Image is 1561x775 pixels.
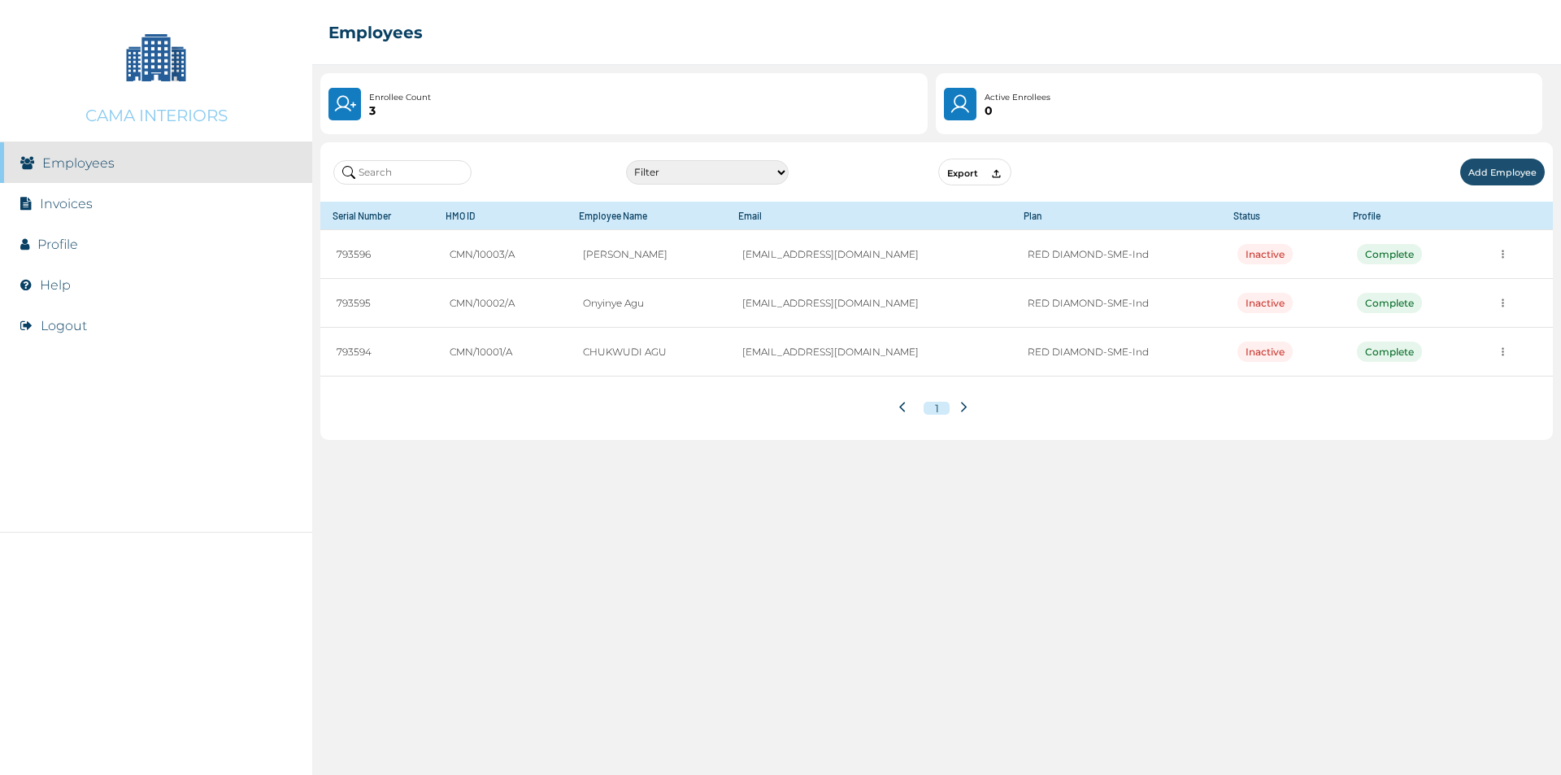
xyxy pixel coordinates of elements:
a: Invoices [40,196,93,211]
td: CMN/10001/A [433,328,567,377]
td: [EMAIL_ADDRESS][DOMAIN_NAME] [726,230,1011,279]
th: Plan [1011,202,1221,230]
div: Complete [1357,244,1422,264]
th: Status [1221,202,1341,230]
img: RelianceHMO's Logo [16,734,296,759]
input: Search [333,160,472,185]
div: Inactive [1237,244,1293,264]
td: RED DIAMOND-SME-Ind [1011,230,1221,279]
p: 3 [369,104,431,117]
a: Employees [42,155,115,171]
th: Email [726,202,1011,230]
img: UserPlus.219544f25cf47e120833d8d8fc4c9831.svg [333,93,356,115]
td: [EMAIL_ADDRESS][DOMAIN_NAME] [726,279,1011,328]
th: Profile [1341,202,1474,230]
a: Help [40,277,71,293]
button: Add Employee [1460,159,1545,185]
p: CAMA INTERIORS [85,106,228,125]
th: HMO ID [433,202,567,230]
th: Employee Name [567,202,726,230]
div: Complete [1357,293,1422,313]
td: CMN/10002/A [433,279,567,328]
h2: Employees [328,23,423,42]
div: Inactive [1237,293,1293,313]
div: Inactive [1237,342,1293,362]
td: 793594 [320,328,433,377]
button: Logout [41,318,87,333]
p: Active Enrollees [985,91,1050,104]
td: [EMAIL_ADDRESS][DOMAIN_NAME] [726,328,1011,377]
td: RED DIAMOND-SME-Ind [1011,328,1221,377]
div: Complete [1357,342,1422,362]
button: more [1490,242,1515,267]
button: more [1490,290,1515,316]
img: Company [115,16,197,98]
img: User.4b94733241a7e19f64acd675af8f0752.svg [949,93,972,115]
th: Serial Number [320,202,433,230]
td: CMN/10003/A [433,230,567,279]
a: Profile [37,237,78,252]
button: 1 [924,402,950,415]
p: Enrollee Count [369,91,431,104]
p: [PERSON_NAME] [583,248,710,260]
p: Onyinye Agu [583,297,710,309]
p: 0 [985,104,1050,117]
td: 793595 [320,279,433,328]
td: 793596 [320,230,433,279]
td: RED DIAMOND-SME-Ind [1011,279,1221,328]
p: CHUKWUDI AGU [583,346,710,358]
button: Export [938,159,1011,185]
button: more [1490,339,1515,364]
